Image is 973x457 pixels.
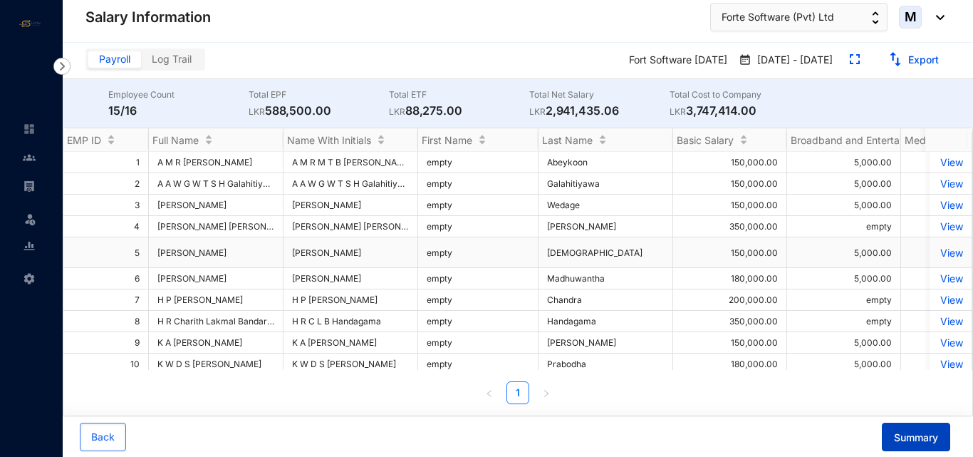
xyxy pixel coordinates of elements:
[418,152,538,173] td: empty
[63,332,149,354] td: 9
[389,102,529,119] p: 88,275.00
[938,358,963,370] p: View
[787,332,901,354] td: 5,000.00
[787,354,901,375] td: 5,000.00
[157,247,274,258] span: [PERSON_NAME]
[722,9,834,25] span: Forte Software (Pvt) Ltd
[23,272,36,285] img: settings-unselected.1febfda315e6e19643a1.svg
[529,105,546,119] p: LKR
[787,152,901,173] td: 5,000.00
[287,134,371,146] span: Name With Initials
[283,216,418,237] td: [PERSON_NAME] [PERSON_NAME]
[673,289,787,311] td: 200,000.00
[938,178,963,190] p: View
[538,289,673,311] td: Chandra
[529,88,670,102] p: Total Net Salary
[877,48,950,71] button: Export
[787,195,901,216] td: 5,000.00
[23,240,36,252] img: report-unselected.e6a6b4230fc7da01f883.svg
[63,268,149,289] td: 6
[673,173,787,195] td: 150,000.00
[418,195,538,216] td: empty
[63,354,149,375] td: 10
[11,115,46,143] li: Home
[67,134,101,146] span: EMP ID
[787,128,901,152] th: Broadband and Entertainment Allowance
[23,180,36,192] img: payroll-unselected.b590312f920e76f0c668.svg
[91,430,115,444] span: Back
[478,381,501,404] button: left
[14,18,46,29] img: logo
[157,178,280,189] span: A A W G W T S H Galahitiyawa
[673,195,787,216] td: 150,000.00
[673,128,787,152] th: Basic Salary
[152,134,199,146] span: Full Name
[422,134,472,146] span: First Name
[418,173,538,195] td: empty
[80,423,126,451] button: Back
[418,128,538,152] th: First Name
[673,332,787,354] td: 150,000.00
[673,216,787,237] td: 350,000.00
[673,268,787,289] td: 180,000.00
[538,128,673,152] th: Last Name
[938,156,963,168] a: View
[63,237,149,268] td: 5
[23,212,37,226] img: leave-unselected.2934df6273408c3f84d9.svg
[938,220,963,232] a: View
[283,195,418,216] td: [PERSON_NAME]
[11,232,46,260] li: Reports
[542,389,551,398] span: right
[538,237,673,268] td: [DEMOGRAPHIC_DATA]
[538,354,673,375] td: Prabodha
[85,7,211,27] p: Salary Information
[882,423,950,451] button: Summary
[63,152,149,173] td: 1
[670,102,810,119] p: 3,747,414.00
[538,173,673,195] td: Galahitiyawa
[787,173,901,195] td: 5,000.00
[751,53,833,68] p: [DATE] - [DATE]
[538,195,673,216] td: Wedage
[670,105,686,119] p: LKR
[673,152,787,173] td: 150,000.00
[870,431,950,443] a: Summary
[63,128,149,152] th: EMP ID
[673,237,787,268] td: 150,000.00
[418,216,538,237] td: empty
[157,316,323,327] span: H R Charith Lakmal Bandara Handagama
[507,382,529,404] a: 1
[157,200,274,210] span: [PERSON_NAME]
[283,332,418,354] td: K A [PERSON_NAME]
[542,134,593,146] span: Last Name
[787,268,901,289] td: 5,000.00
[108,88,249,102] p: Employee Count
[418,354,538,375] td: empty
[787,216,901,237] td: empty
[11,172,46,200] li: Payroll
[938,294,963,306] a: View
[418,332,538,354] td: empty
[538,311,673,332] td: Handagama
[485,389,494,398] span: left
[418,237,538,268] td: empty
[249,105,265,119] p: LKR
[283,237,418,268] td: [PERSON_NAME]
[152,53,192,65] span: Log Trail
[670,88,810,102] p: Total Cost to Company
[872,11,879,24] img: up-down-arrow.74152d26bf9780fbf563ca9c90304185.svg
[478,381,501,404] li: Previous Page
[389,105,405,119] p: LKR
[938,247,963,259] a: View
[11,143,46,172] li: Contacts
[938,315,963,327] a: View
[888,52,902,66] img: export.331d0dd4d426c9acf19646af862b8729.svg
[673,354,787,375] td: 180,000.00
[538,216,673,237] td: [PERSON_NAME]
[157,157,252,168] span: A M R [PERSON_NAME]
[63,216,149,237] td: 4
[157,359,274,369] span: K W D S [PERSON_NAME]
